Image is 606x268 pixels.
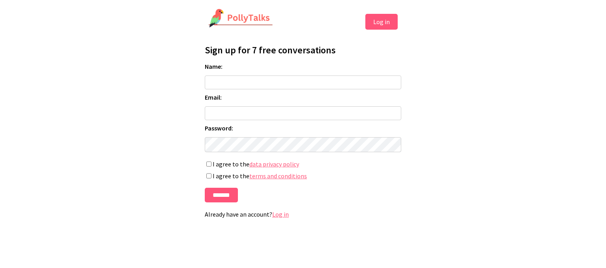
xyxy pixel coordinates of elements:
a: Log in [272,210,289,218]
img: PollyTalks Logo [208,9,273,28]
button: Log in [365,14,398,30]
label: Email: [205,93,401,101]
input: I agree to theterms and conditions [206,173,211,179]
p: Already have an account? [205,210,401,218]
label: Password: [205,124,401,132]
label: Name: [205,62,401,70]
input: I agree to thedata privacy policy [206,161,211,167]
label: I agree to the [205,160,401,168]
a: data privacy policy [249,160,299,168]
a: terms and conditions [249,172,307,180]
label: I agree to the [205,172,401,180]
h1: Sign up for 7 free conversations [205,44,401,56]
